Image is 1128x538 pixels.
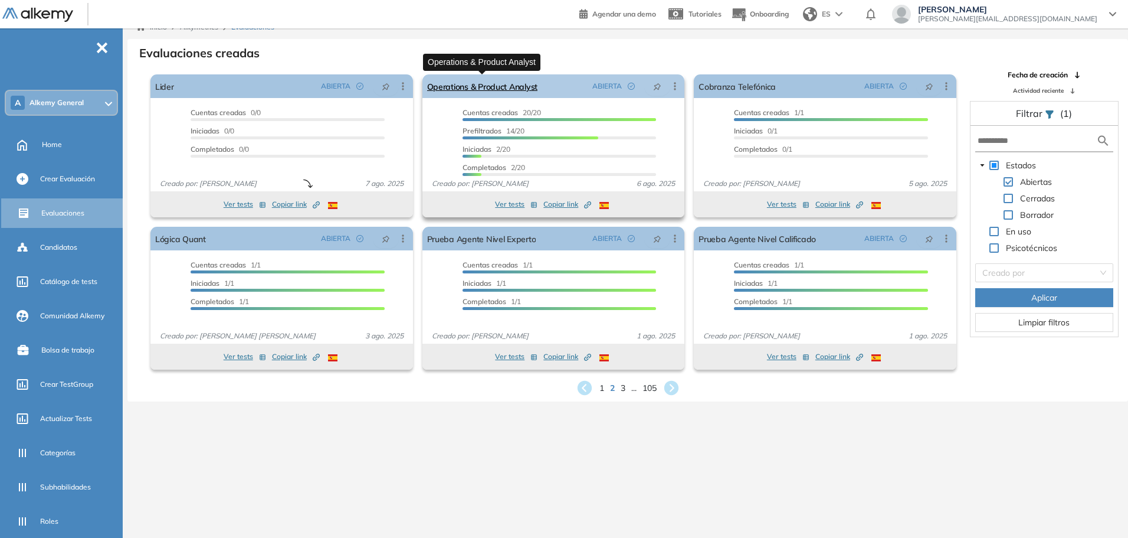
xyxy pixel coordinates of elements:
span: 5 ago. 2025 [904,178,952,189]
span: Psicotécnicos [1006,243,1057,253]
button: pushpin [916,77,942,96]
img: Logo [2,8,73,22]
button: Ver tests [495,350,537,364]
span: check-circle [356,235,363,242]
button: Copiar link [815,197,863,211]
span: 3 ago. 2025 [360,331,408,341]
span: Borrador [1018,208,1056,222]
span: Copiar link [272,351,320,362]
span: Crear Evaluación [40,174,95,184]
span: 1 ago. 2025 [632,331,680,341]
span: 0/1 [734,145,792,154]
button: pushpin [373,229,399,248]
span: 1/1 [191,260,261,269]
img: ESP [599,354,609,361]
span: A [15,98,21,107]
span: 1/1 [734,279,778,288]
span: Iniciadas [191,126,219,135]
span: Completados [191,297,234,306]
span: Cuentas creadas [734,108,789,117]
span: 1/1 [463,260,533,269]
span: Subhabilidades [40,482,91,493]
span: 0/0 [191,108,261,117]
span: Cerradas [1018,191,1057,206]
span: Evaluaciones [41,208,84,219]
span: Candidatos [40,242,77,253]
button: Copiar link [272,350,320,364]
span: Estados [1006,160,1036,171]
span: 7 ago. 2025 [360,178,408,189]
span: 2 [610,382,615,394]
span: pushpin [925,234,933,243]
span: Borrador [1020,210,1054,220]
span: Roles [40,516,58,527]
span: Cuentas creadas [463,260,518,269]
span: pushpin [653,81,661,91]
img: search icon [1096,133,1110,148]
button: Aplicar [975,288,1113,307]
a: Lider [155,74,174,98]
span: Creado por: [PERSON_NAME] [155,178,261,189]
span: ABIERTA [321,233,350,244]
span: Completados [191,145,234,154]
span: ABIERTA [592,233,622,244]
img: arrow [835,12,842,17]
span: Limpiar filtros [1018,316,1070,329]
span: caret-down [979,162,985,168]
span: Creado por: [PERSON_NAME] [PERSON_NAME] [155,331,320,341]
span: Crear TestGroup [40,379,93,390]
a: Prueba Agente Nivel Calificado [699,227,816,250]
span: ABIERTA [592,81,622,92]
span: ... [631,382,637,394]
button: Copiar link [272,197,320,211]
span: 0/1 [734,126,778,135]
span: 1/1 [734,108,804,117]
span: Creado por: [PERSON_NAME] [699,178,805,189]
span: 6 ago. 2025 [632,178,680,189]
div: Operations & Product Analyst [423,54,540,71]
span: Fecha de creación [1008,70,1068,80]
span: pushpin [653,234,661,243]
span: Completados [463,297,506,306]
span: Onboarding [750,9,789,18]
span: Iniciadas [191,279,219,288]
a: Cobranza Telefónica [699,74,776,98]
span: 14/20 [463,126,524,135]
span: Copiar link [815,199,863,210]
span: (1) [1060,106,1072,120]
span: Cuentas creadas [191,108,246,117]
span: Psicotécnicos [1004,241,1060,255]
button: Limpiar filtros [975,313,1113,332]
span: Agendar una demo [592,9,656,18]
span: Copiar link [815,351,863,362]
span: pushpin [382,81,390,91]
span: Copiar link [543,199,591,210]
span: ES [822,9,831,19]
span: Iniciadas [734,126,763,135]
span: 1/1 [191,297,249,306]
span: [PERSON_NAME][EMAIL_ADDRESS][DOMAIN_NAME] [918,14,1097,24]
img: ESP [328,202,337,209]
span: Cuentas creadas [463,108,518,117]
button: Ver tests [767,350,809,364]
span: Creado por: [PERSON_NAME] [427,178,533,189]
button: Ver tests [224,350,266,364]
span: 1/1 [191,279,234,288]
img: ESP [599,202,609,209]
span: Iniciadas [734,279,763,288]
span: Cerradas [1020,193,1055,204]
span: Abiertas [1018,175,1054,189]
button: Copiar link [815,350,863,364]
span: Completados [734,145,778,154]
span: Prefiltrados [463,126,501,135]
span: check-circle [356,83,363,90]
button: pushpin [644,77,670,96]
span: Comunidad Alkemy [40,311,104,321]
a: Operations & Product Analyst [427,74,538,98]
span: check-circle [900,235,907,242]
span: Actividad reciente [1013,86,1064,95]
span: Cuentas creadas [191,260,246,269]
img: ESP [871,354,881,361]
span: 3 [621,382,625,394]
img: ESP [328,354,337,361]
